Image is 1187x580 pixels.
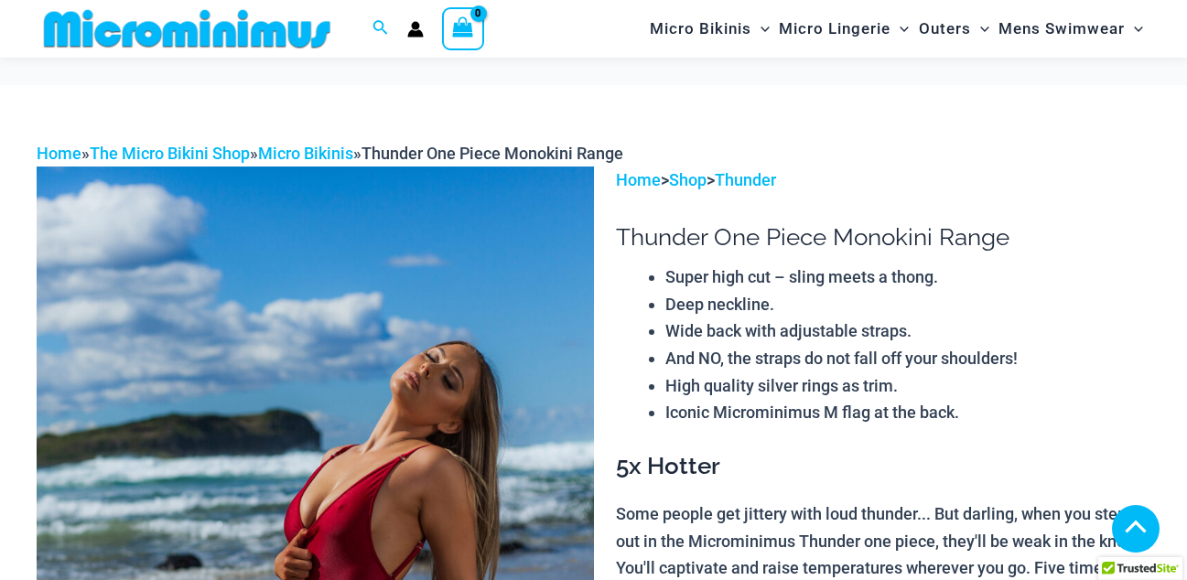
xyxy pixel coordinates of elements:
span: Menu Toggle [1125,5,1143,52]
span: Thunder One Piece Monokini Range [361,144,623,163]
li: Super high cut – sling meets a thong. [665,263,1150,291]
li: Iconic Microminimus M flag at the back. [665,399,1150,426]
a: Micro Bikinis [258,144,353,163]
span: Micro Lingerie [779,5,890,52]
h1: Thunder One Piece Monokini Range [616,223,1150,252]
li: Wide back with adjustable straps. [665,317,1150,345]
img: MM SHOP LOGO FLAT [37,8,338,49]
li: Deep neckline. [665,291,1150,318]
a: View Shopping Cart, empty [442,7,484,49]
nav: Site Navigation [642,3,1150,55]
span: » » » [37,144,623,163]
a: Home [616,170,661,189]
li: And NO, the straps do not fall off your shoulders! [665,345,1150,372]
span: Mens Swimwear [998,5,1125,52]
span: Menu Toggle [890,5,909,52]
h3: 5x Hotter [616,451,1150,482]
a: Account icon link [407,21,424,38]
a: Micro LingerieMenu ToggleMenu Toggle [774,5,913,52]
span: Menu Toggle [751,5,770,52]
a: OutersMenu ToggleMenu Toggle [914,5,994,52]
a: Thunder [715,170,776,189]
li: High quality silver rings as trim. [665,372,1150,400]
a: Shop [669,170,707,189]
span: Menu Toggle [971,5,989,52]
a: Home [37,144,81,163]
span: Outers [919,5,971,52]
a: The Micro Bikini Shop [90,144,250,163]
a: Search icon link [372,17,389,40]
a: Mens SwimwearMenu ToggleMenu Toggle [994,5,1148,52]
a: Micro BikinisMenu ToggleMenu Toggle [645,5,774,52]
p: > > [616,166,1150,194]
span: Micro Bikinis [650,5,751,52]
